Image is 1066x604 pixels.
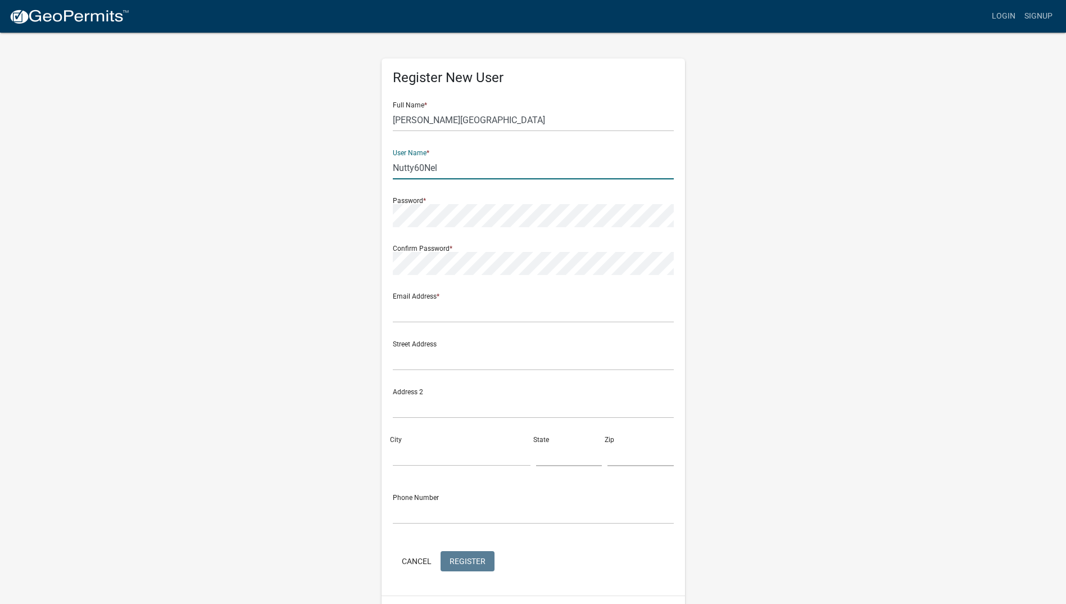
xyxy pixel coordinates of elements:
button: Register [441,551,495,571]
button: Cancel [393,551,441,571]
h5: Register New User [393,70,674,86]
a: Signup [1020,6,1057,27]
span: Register [450,556,486,565]
a: Login [987,6,1020,27]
